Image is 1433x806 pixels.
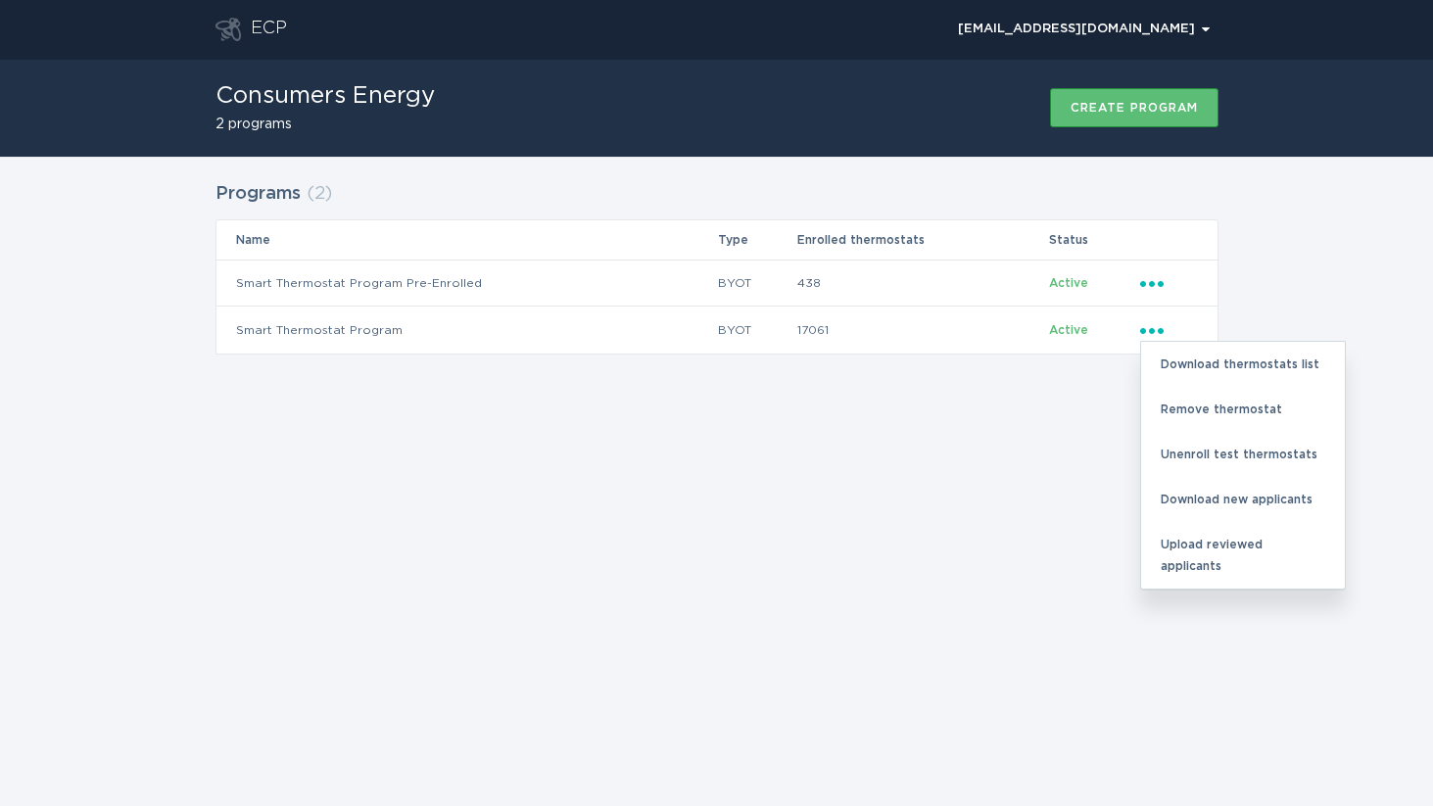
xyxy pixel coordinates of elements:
th: Status [1048,220,1139,260]
div: Popover menu [1140,272,1198,294]
div: ECP [251,18,287,41]
th: Enrolled thermostats [796,220,1047,260]
button: Go to dashboard [215,18,241,41]
tr: Table Headers [216,220,1218,260]
h2: 2 programs [215,118,435,131]
div: Create program [1071,102,1198,114]
th: Type [717,220,797,260]
span: ( 2 ) [307,185,332,203]
button: Open user account details [949,15,1218,44]
button: Create program [1050,88,1218,127]
th: Name [216,220,717,260]
td: Smart Thermostat Program [216,307,717,354]
div: Download new applicants [1141,477,1345,522]
h2: Programs [215,176,301,212]
div: Remove thermostat [1141,387,1345,432]
span: Active [1049,277,1088,289]
td: BYOT [717,260,797,307]
td: BYOT [717,307,797,354]
td: 438 [796,260,1047,307]
div: Upload reviewed applicants [1141,522,1345,589]
h1: Consumers Energy [215,84,435,108]
div: Popover menu [949,15,1218,44]
div: [EMAIL_ADDRESS][DOMAIN_NAME] [958,24,1210,35]
td: 17061 [796,307,1047,354]
td: Smart Thermostat Program Pre-Enrolled [216,260,717,307]
span: Active [1049,324,1088,336]
tr: 2efe34c006e94e519dc93c52c6225303 [216,307,1218,354]
div: Download thermostats list [1141,342,1345,387]
tr: 05db2cb375954febb3bc17df94a35355 [216,260,1218,307]
div: Unenroll test thermostats [1141,432,1345,477]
